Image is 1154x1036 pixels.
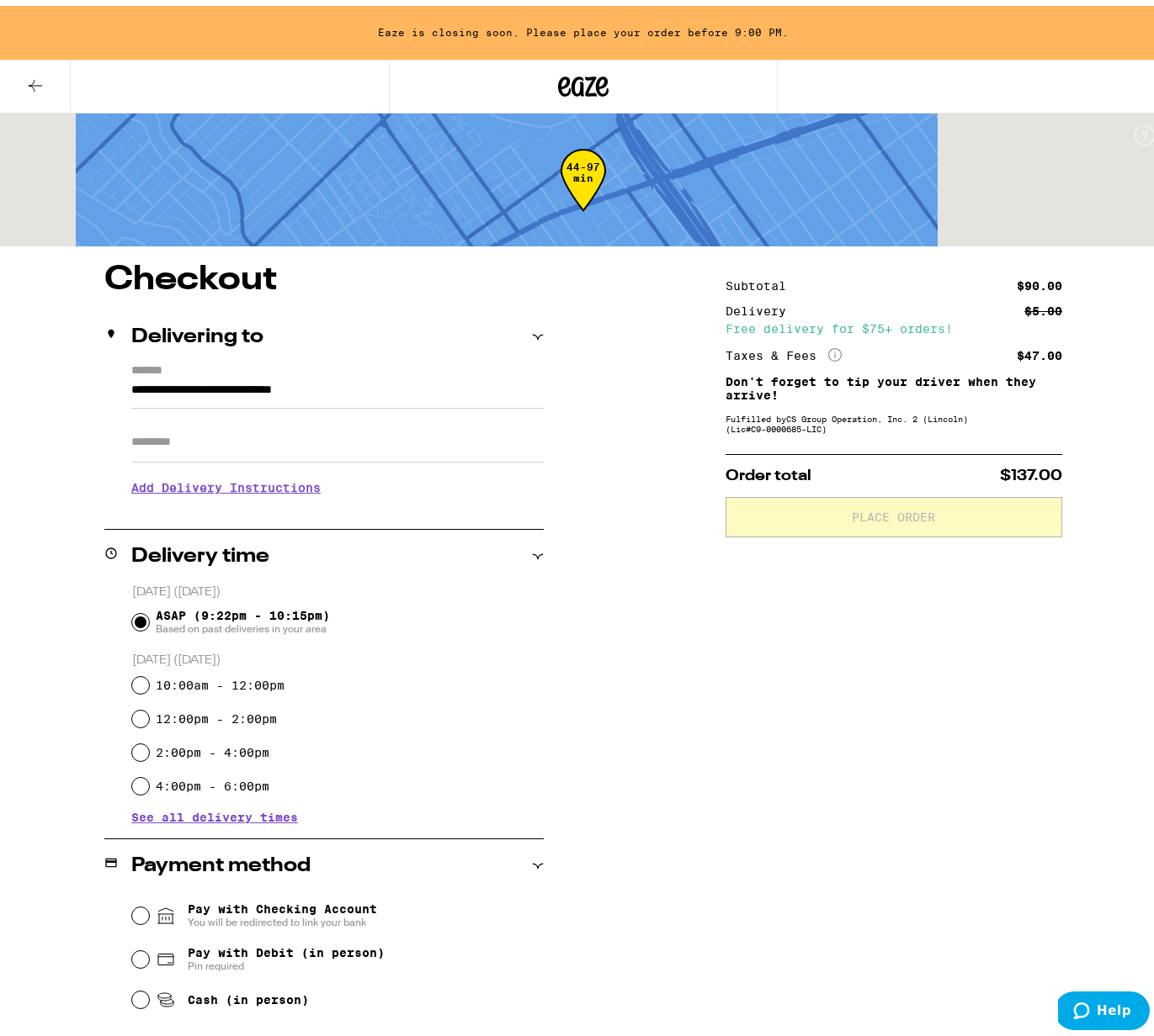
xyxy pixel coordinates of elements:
h2: Delivering to [131,321,263,341]
span: ASAP (9:22pm - 10:15pm) [156,603,330,630]
h1: Checkout [104,257,544,291]
p: [DATE] ([DATE]) [132,647,544,663]
p: We'll contact you at [PHONE_NUMBER] when we arrive [131,501,544,515]
span: Pin required [188,954,385,967]
span: Cash (in person) [188,987,309,1001]
span: $137.00 [1000,462,1062,478]
div: Subtotal [726,274,798,286]
iframe: Opens a widget where you can find more information [1058,986,1150,1028]
button: See all delivery times [131,806,298,817]
label: 10:00am - 12:00pm [156,673,285,686]
div: $90.00 [1017,274,1062,286]
div: Delivery [726,299,798,311]
label: 2:00pm - 4:00pm [156,740,269,753]
div: Free delivery for $75+ orders! [726,317,1062,329]
button: Place Order [726,491,1062,531]
span: Order total [726,462,811,478]
label: 4:00pm - 6:00pm [156,774,269,787]
h2: Delivery time [131,541,269,561]
p: Don't forget to tip your driver when they arrive! [726,369,1062,396]
div: $47.00 [1017,344,1062,356]
div: Fulfilled by CS Group Operation, Inc. 2 (Lincoln) (Lic# C9-0000685-LIC ) [726,408,1062,428]
div: $5.00 [1024,299,1062,311]
span: Pay with Checking Account [188,896,377,923]
div: 44-97 min [561,156,606,219]
span: Based on past deliveries in your area [156,616,330,630]
span: Pay with Debit (in person) [188,940,385,954]
p: [DATE] ([DATE]) [132,579,544,595]
span: You will be redirected to link your bank [188,910,377,923]
div: Taxes & Fees [726,342,842,357]
span: Place Order [853,505,936,517]
h2: Payment method [131,850,311,870]
label: 12:00pm - 2:00pm [156,706,277,720]
h3: Add Delivery Instructions [131,462,544,501]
